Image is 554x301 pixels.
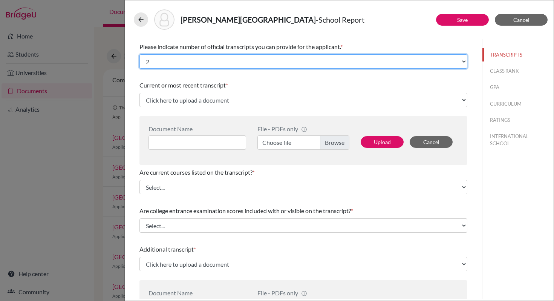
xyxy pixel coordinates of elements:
[316,15,364,24] span: - School Report
[257,135,349,150] label: Choose file
[482,114,554,127] button: RATINGS
[148,289,246,296] div: Document Name
[148,125,246,132] div: Document Name
[410,136,453,148] button: Cancel
[257,289,349,296] div: File - PDFs only
[139,246,194,253] span: Additional transcript
[482,130,554,150] button: INTERNATIONAL SCHOOL
[139,207,351,214] span: Are college entrance examination scores included with or visible on the transcript?
[139,169,253,176] span: Are current courses listed on the transcript?
[139,81,226,89] span: Current or most recent transcript
[301,290,307,296] span: info
[482,48,554,61] button: TRANSCRIPTS
[301,126,307,132] span: info
[482,64,554,78] button: CLASS RANK
[257,125,349,132] div: File - PDFs only
[361,136,404,148] button: Upload
[181,15,316,24] strong: [PERSON_NAME][GEOGRAPHIC_DATA]
[482,81,554,94] button: GPA
[139,43,340,50] span: Please indicate number of official transcripts you can provide for the applicant.
[482,97,554,111] button: CURRICULUM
